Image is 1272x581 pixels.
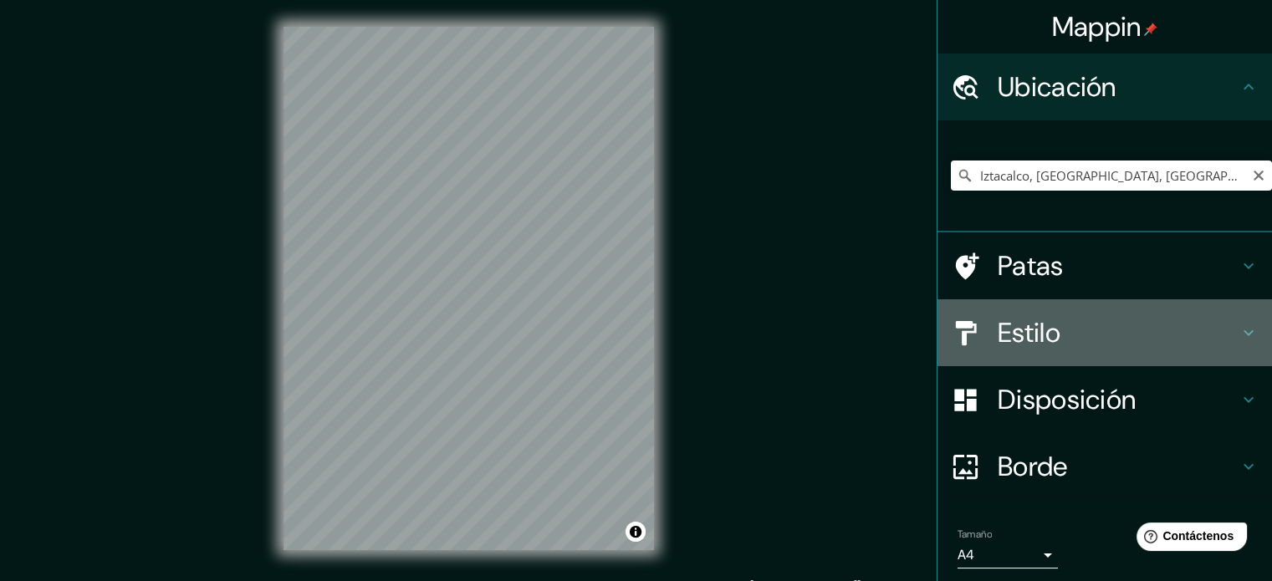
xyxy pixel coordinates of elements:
[937,299,1272,366] div: Estilo
[1052,9,1142,44] font: Mappin
[951,161,1272,191] input: Elige tu ciudad o zona
[937,366,1272,433] div: Disposición
[626,522,646,542] button: Activar o desactivar atribución
[1144,23,1157,36] img: pin-icon.png
[998,248,1064,283] font: Patas
[998,382,1136,417] font: Disposición
[1123,516,1254,563] iframe: Lanzador de widgets de ayuda
[998,449,1068,484] font: Borde
[284,27,654,550] canvas: Mapa
[998,69,1116,104] font: Ubicación
[1252,166,1265,182] button: Claro
[937,433,1272,500] div: Borde
[958,546,974,563] font: A4
[998,315,1060,350] font: Estilo
[937,232,1272,299] div: Patas
[958,542,1058,568] div: A4
[958,527,992,541] font: Tamaño
[937,54,1272,120] div: Ubicación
